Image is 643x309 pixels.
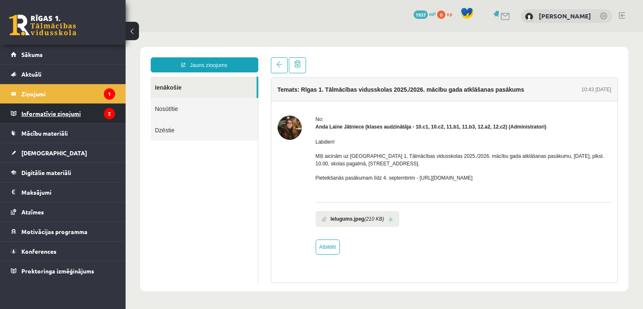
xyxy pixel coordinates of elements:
[190,207,214,222] a: Atbildēt
[21,228,87,235] span: Motivācijas programma
[456,54,486,61] div: 10:43 [DATE]
[11,143,115,162] a: [DEMOGRAPHIC_DATA]
[11,183,115,202] a: Maksājumi
[21,183,115,202] legend: Maksājumi
[11,202,115,221] a: Atzīmes
[190,142,486,149] p: Pieteikšanās pasākumam līdz 4. septembrim - [URL][DOMAIN_NAME]
[11,261,115,281] a: Proktoringa izmēģinājums
[25,44,131,66] a: Ienākošie
[11,64,115,84] a: Aktuāli
[190,120,486,135] p: Mīļi aicinām uz [GEOGRAPHIC_DATA] 1. Tālmācības vidusskolas 2025./2026. mācību gada atklāšanas pa...
[11,84,115,103] a: Ziņojumi1
[25,66,132,87] a: Nosūtītie
[152,83,176,108] img: Anda Laine Jātniece (klases audzinātāja - 10.c1, 10.c2, 11.b1, 11.b3, 12.a2, 12.c2)
[21,169,71,176] span: Digitālie materiāli
[429,10,436,17] span: mP
[21,149,87,157] span: [DEMOGRAPHIC_DATA]
[11,163,115,182] a: Digitālie materiāli
[104,108,115,119] i: 2
[437,10,456,17] a: 0 xp
[21,51,43,58] span: Sākums
[205,183,239,191] b: Ielugums.jpeg
[414,10,436,17] a: 1937 mP
[104,88,115,100] i: 1
[21,208,44,216] span: Atzīmes
[21,70,41,78] span: Aktuāli
[21,247,57,255] span: Konferences
[447,10,452,17] span: xp
[152,54,399,61] h4: Temats: Rīgas 1. Tālmācības vidusskolas 2025./2026. mācību gada atklāšanas pasākums
[539,12,591,20] a: [PERSON_NAME]
[21,84,115,103] legend: Ziņojumi
[239,183,258,191] i: (210 KB)
[21,267,94,275] span: Proktoringa izmēģinājums
[11,124,115,143] a: Mācību materiāli
[190,106,486,113] p: Labdien!
[11,222,115,241] a: Motivācijas programma
[25,25,133,40] a: Jauns ziņojums
[414,10,428,19] span: 1937
[9,15,76,36] a: Rīgas 1. Tālmācības vidusskola
[190,92,421,98] strong: Anda Laine Jātniece (klases audzinātāja - 10.c1, 10.c2, 11.b1, 11.b3, 12.a2, 12.c2) (Administratori)
[21,104,115,123] legend: Informatīvie ziņojumi
[190,83,486,91] div: No:
[11,45,115,64] a: Sākums
[525,13,533,21] img: Raivo Rutks
[437,10,445,19] span: 0
[11,104,115,123] a: Informatīvie ziņojumi2
[25,87,132,108] a: Dzēstie
[21,129,68,137] span: Mācību materiāli
[11,242,115,261] a: Konferences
